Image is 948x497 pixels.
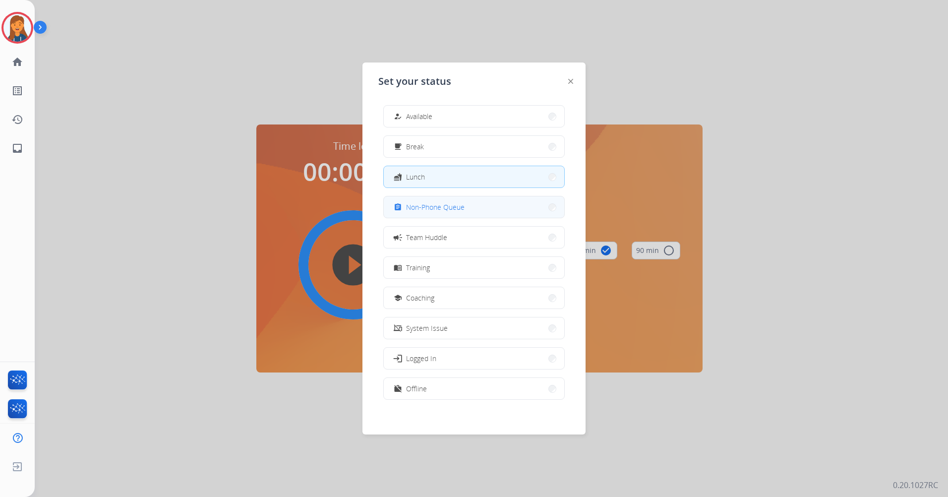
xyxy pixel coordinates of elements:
mat-icon: school [394,294,402,302]
mat-icon: assignment [394,203,402,211]
mat-icon: how_to_reg [394,112,402,121]
span: Lunch [406,172,425,182]
mat-icon: inbox [11,142,23,154]
mat-icon: fastfood [394,173,402,181]
button: System Issue [384,317,564,339]
button: Coaching [384,287,564,309]
mat-icon: history [11,114,23,125]
button: Available [384,106,564,127]
span: Training [406,262,430,273]
span: Break [406,141,424,152]
span: Set your status [378,74,451,88]
mat-icon: work_off [394,384,402,393]
span: Non-Phone Queue [406,202,465,212]
mat-icon: campaign [393,232,403,242]
button: Lunch [384,166,564,187]
span: Team Huddle [406,232,447,243]
button: Break [384,136,564,157]
mat-icon: list_alt [11,85,23,97]
mat-icon: menu_book [394,263,402,272]
span: Logged In [406,353,436,364]
mat-icon: login [393,353,403,363]
mat-icon: phonelink_off [394,324,402,332]
button: Non-Phone Queue [384,196,564,218]
button: Logged In [384,348,564,369]
button: Offline [384,378,564,399]
mat-icon: free_breakfast [394,142,402,151]
span: System Issue [406,323,448,333]
mat-icon: home [11,56,23,68]
p: 0.20.1027RC [893,479,938,491]
button: Training [384,257,564,278]
span: Coaching [406,293,434,303]
img: close-button [568,79,573,84]
span: Available [406,111,432,122]
span: Offline [406,383,427,394]
button: Team Huddle [384,227,564,248]
img: avatar [3,14,31,42]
